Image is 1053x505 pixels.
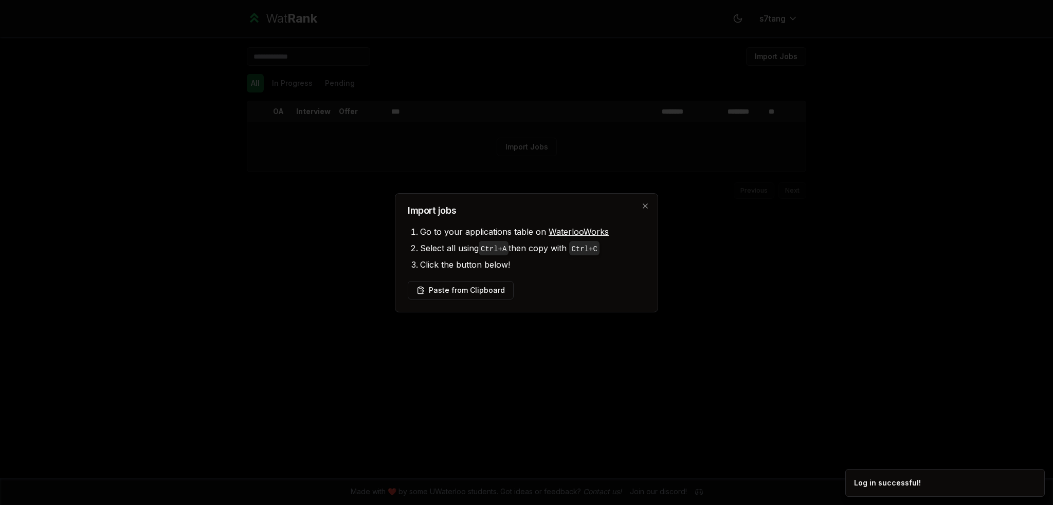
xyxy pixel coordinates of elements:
code: Ctrl+ A [481,245,506,253]
li: Go to your applications table on [420,223,645,240]
code: Ctrl+ C [571,245,597,253]
h2: Import jobs [408,206,645,215]
li: Click the button below! [420,256,645,273]
a: WaterlooWorks [549,227,609,237]
li: Select all using then copy with [420,240,645,256]
button: Paste from Clipboard [408,281,514,300]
